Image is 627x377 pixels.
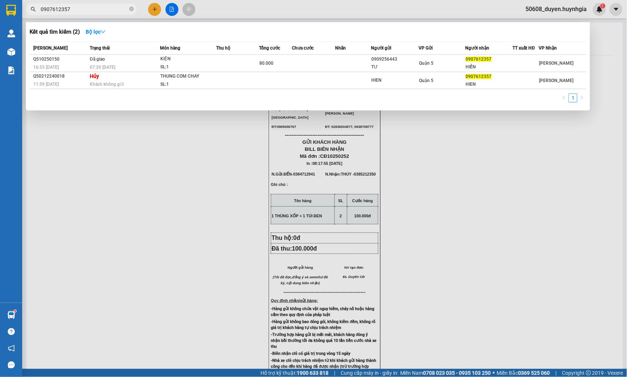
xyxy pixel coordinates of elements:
[14,310,16,312] sup: 1
[90,57,105,62] span: Đã giao
[580,95,584,100] span: right
[260,61,274,66] span: 80.000
[466,63,512,71] div: HIỀN
[71,23,130,32] div: THÚY
[6,32,65,42] div: 0384712941
[160,45,180,51] span: Món hàng
[466,57,492,62] span: 0907612357
[6,47,67,55] div: 100.000
[539,78,573,83] span: [PERSON_NAME]
[419,78,433,83] span: Quận 5
[335,45,346,51] span: Nhãn
[419,61,433,66] span: Quận 5
[71,6,88,14] span: Nhận:
[466,74,492,79] span: 0907612357
[569,94,577,102] li: 1
[160,72,216,81] div: THUNG COM CHAY
[562,95,566,100] span: left
[419,45,433,51] span: VP Gửi
[372,55,418,63] div: 0909256443
[7,67,15,74] img: solution-icon
[41,5,128,13] input: Tìm tên, số ĐT hoặc mã đơn
[6,6,65,23] div: [PERSON_NAME]
[466,45,490,51] span: Người nhận
[6,47,28,55] span: Đã thu :
[160,55,216,63] div: KIỆN
[7,311,15,319] img: warehouse-icon
[7,30,15,37] img: warehouse-icon
[372,63,418,71] div: TƯ
[129,7,134,11] span: close-circle
[33,72,88,80] div: Q50212240018
[577,94,586,102] button: right
[259,45,280,51] span: Tổng cước
[560,94,569,102] button: left
[33,65,59,70] span: 16:55 [DATE]
[466,81,512,88] div: HIEN
[6,6,18,14] span: Gửi:
[160,63,216,71] div: SL: 1
[216,45,230,51] span: Thu hộ
[371,45,392,51] span: Người gửi
[31,7,36,12] span: search
[33,45,68,51] span: [PERSON_NAME]
[569,94,577,102] a: 1
[560,94,569,102] li: Previous Page
[292,45,314,51] span: Chưa cước
[8,328,15,335] span: question-circle
[577,94,586,102] li: Next Page
[100,29,106,34] span: down
[8,345,15,352] span: notification
[86,29,106,35] strong: Bộ lọc
[90,82,124,87] span: Khách không gửi
[160,81,216,89] div: SL: 1
[539,61,573,66] span: [PERSON_NAME]
[90,45,110,51] span: Trạng thái
[71,32,130,42] div: 0385212350
[30,28,80,36] h3: Kết quả tìm kiếm ( 2 )
[6,5,16,16] img: logo-vxr
[33,55,88,63] div: Q510250150
[539,45,557,51] span: VP Nhận
[6,23,65,32] div: ĐẾN
[90,73,99,79] strong: Hủy
[71,6,130,23] div: [PERSON_NAME]
[513,45,535,51] span: TT xuất HĐ
[90,65,115,70] span: 07:20 [DATE]
[7,48,15,56] img: warehouse-icon
[8,361,15,368] span: message
[129,6,134,13] span: close-circle
[80,26,112,38] button: Bộ lọcdown
[33,82,59,87] span: 11:59 [DATE]
[372,77,418,84] div: HIEN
